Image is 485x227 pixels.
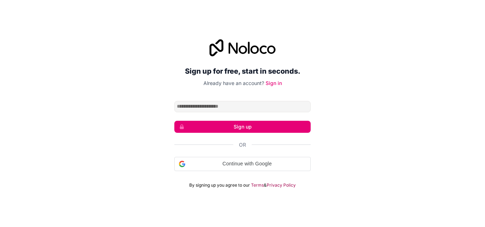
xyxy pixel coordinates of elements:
a: Sign in [266,80,282,86]
input: Email address [174,101,311,112]
span: & [264,182,267,188]
span: Continue with Google [188,160,306,168]
span: Or [239,141,246,148]
h2: Sign up for free, start in seconds. [174,65,311,78]
a: Privacy Policy [267,182,296,188]
span: Already have an account? [203,80,264,86]
button: Sign up [174,121,311,133]
div: Continue with Google [174,157,311,171]
span: By signing up you agree to our [189,182,250,188]
a: Terms [251,182,264,188]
